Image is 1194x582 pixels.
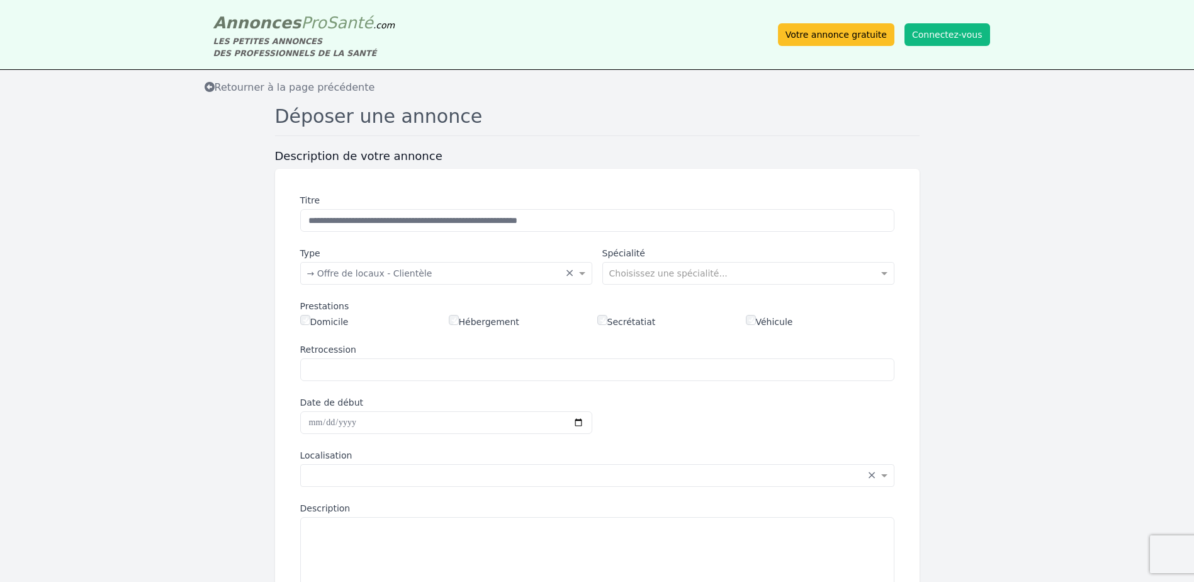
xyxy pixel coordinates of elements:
[213,35,395,59] div: LES PETITES ANNONCES DES PROFESSIONNELS DE LA SANTÉ
[205,81,375,93] span: Retourner à la page précédente
[213,13,301,32] span: Annonces
[327,13,373,32] span: Santé
[300,449,894,462] label: Localisation
[300,343,894,356] label: Retrocession
[778,23,894,46] a: Votre annonce gratuite
[597,315,607,325] input: Secrétatiat
[300,247,592,260] label: Type
[449,315,519,328] label: Hébergement
[565,267,576,280] span: Clear all
[904,23,990,46] button: Connectez-vous
[597,315,656,328] label: Secrétatiat
[300,315,310,325] input: Domicile
[300,300,894,312] div: Prestations
[300,502,894,515] label: Description
[300,194,894,207] label: Titre
[300,396,592,409] label: Date de début
[602,247,894,260] label: Spécialité
[746,315,756,325] input: Véhicule
[373,20,395,30] span: .com
[300,315,349,328] label: Domicile
[275,105,920,136] h1: Déposer une annonce
[867,469,878,482] span: Clear all
[213,13,395,32] a: AnnoncesProSanté.com
[275,149,920,164] h3: Description de votre annonce
[301,13,327,32] span: Pro
[746,315,793,328] label: Véhicule
[449,315,459,325] input: Hébergement
[205,82,215,92] i: Retourner à la liste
